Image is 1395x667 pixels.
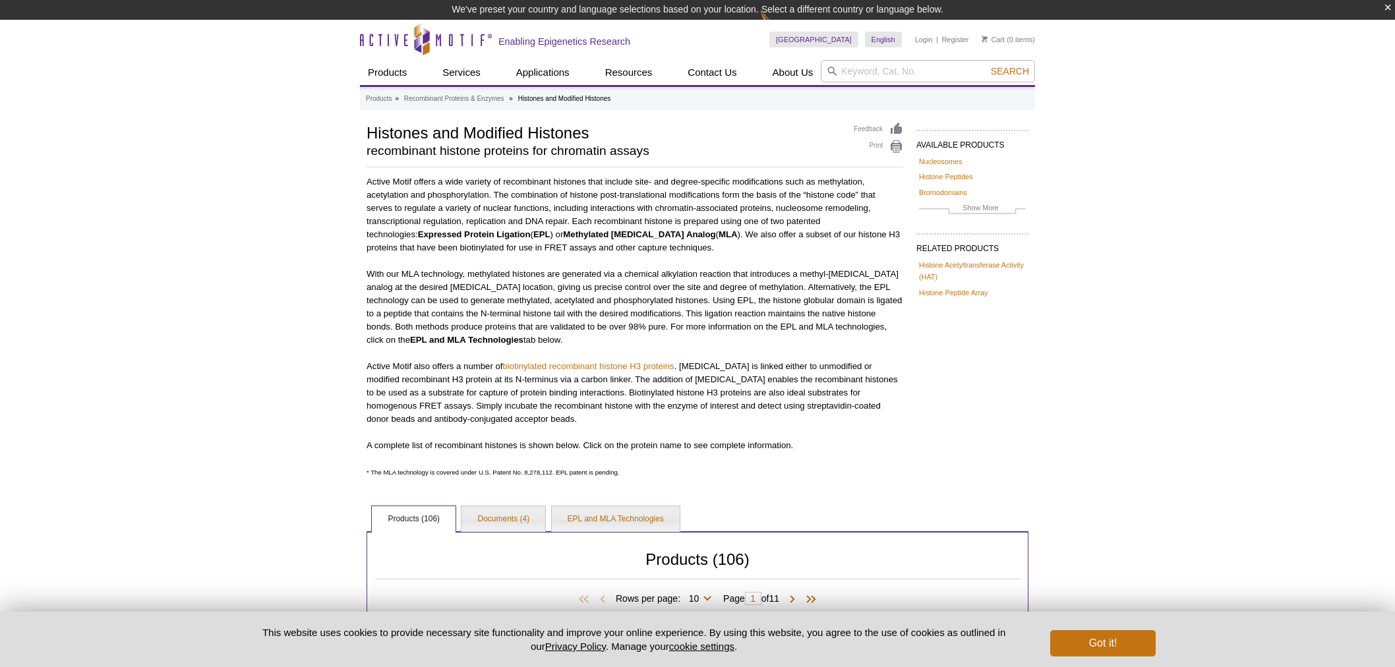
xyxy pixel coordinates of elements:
strong: EPL [533,229,550,239]
h2: recombinant histone proteins for chromatin assays [367,145,841,157]
strong: MLA [719,229,738,239]
strong: Methylated [MEDICAL_DATA] Analog [563,229,715,239]
strong: EPL and MLA Technologies [410,335,523,345]
a: Register [941,35,968,44]
h2: Products (106) [375,554,1020,579]
h1: Histones and Modified Histones [367,122,841,142]
a: Recombinant Proteins & Enzymes [404,93,504,105]
a: biotinylated recombinant histone H3 proteins [502,361,674,371]
a: Feedback [854,122,903,136]
li: Histones and Modified Histones [518,95,611,102]
button: cookie settings [669,641,734,652]
h2: RELATED PRODUCTS [916,233,1028,257]
a: Show More [919,202,1026,217]
a: About Us [765,60,821,85]
span: Previous Page [596,593,609,606]
a: Contact Us [680,60,744,85]
a: Privacy Policy [545,641,606,652]
p: Active Motif offers a wide variety of recombinant histones that include site- and degree-specific... [367,175,903,254]
span: Next Page [786,593,799,606]
a: Histone Peptide Array [919,287,988,299]
span: Page of [717,592,786,605]
span: * The MLA technology is covered under U.S. Patent No. 8,278,112. EPL patent is pending. [367,469,619,476]
strong: Expressed Protein Ligation [418,229,531,239]
a: Resources [597,60,661,85]
p: This website uses cookies to provide necessary site functionality and improve your online experie... [239,625,1028,653]
a: Applications [508,60,578,85]
h2: Enabling Epigenetics Research [498,36,630,47]
span: First Page [576,593,596,606]
a: English [865,32,902,47]
a: [GEOGRAPHIC_DATA] [769,32,858,47]
a: Services [434,60,489,85]
p: With our MLA technology, methylated histones are generated via a chemical alkylation reaction tha... [367,268,903,347]
a: Login [915,35,933,44]
p: Active Motif also offers a number of . [MEDICAL_DATA] is linked either to unmodified or modified ... [367,360,903,426]
span: 11 [769,593,779,604]
li: (0 items) [982,32,1035,47]
span: Last Page [799,593,819,606]
a: Histone Peptides [919,171,973,183]
a: Nucleosomes [919,156,962,167]
a: Documents (4) [461,506,545,533]
span: Search [991,66,1029,76]
span: Rows per page: [616,591,717,604]
li: » [395,95,399,102]
a: Products [360,60,415,85]
li: | [936,32,938,47]
button: Got it! [1050,630,1156,656]
a: Products [366,93,392,105]
p: A complete list of recombinant histones is shown below. Click on the protein name to see complete... [367,439,903,452]
input: Keyword, Cat. No. [821,60,1035,82]
a: Print [854,140,903,154]
a: EPL and MLA Technologies [552,506,680,533]
li: » [509,95,513,102]
button: Search [987,65,1033,77]
a: Cart [982,35,1005,44]
a: Products (106) [372,506,456,533]
img: Your Cart [982,36,988,42]
a: Histone Acetyltransferase Activity (HAT) [919,259,1026,283]
img: Change Here [760,10,795,41]
a: Bromodomains [919,187,967,198]
h2: AVAILABLE PRODUCTS [916,130,1028,154]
